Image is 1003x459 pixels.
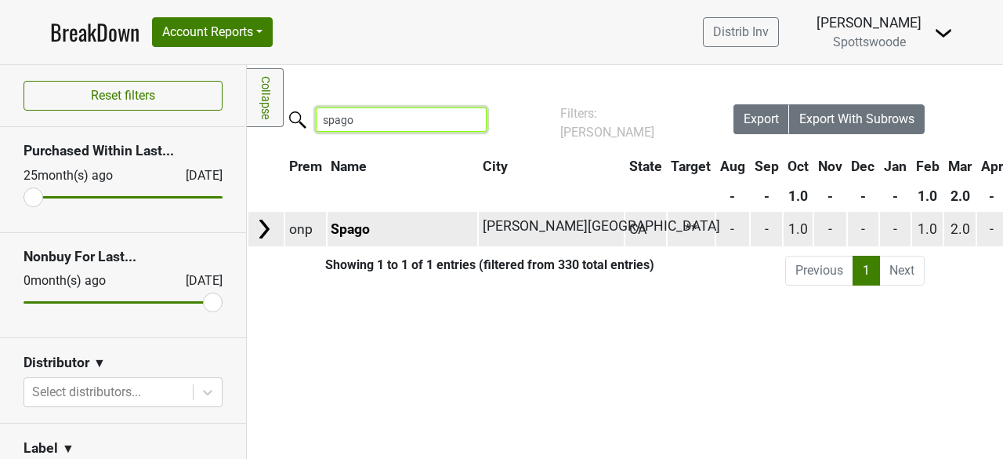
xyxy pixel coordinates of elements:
th: Sep: activate to sort column ascending [751,152,783,180]
span: ▼ [62,439,74,458]
th: Oct: activate to sort column ascending [784,152,813,180]
h3: Nonbuy For Last... [24,249,223,265]
th: 1.0 [784,182,813,210]
th: - [880,182,911,210]
button: Reset filters [24,81,223,111]
th: City: activate to sort column ascending [479,152,608,180]
th: Jan: activate to sort column ascending [880,152,911,180]
span: 1.0 [788,221,808,237]
td: onp [285,212,326,246]
h3: Purchased Within Last... [24,143,223,159]
img: Arrow right [252,217,276,241]
th: State: activate to sort column ascending [625,152,666,180]
span: CA [629,221,646,237]
div: Filters: [560,104,690,142]
th: Aug: activate to sort column ascending [716,152,749,180]
span: Export With Subrows [799,111,914,126]
th: Dec: activate to sort column ascending [848,152,879,180]
span: [PERSON_NAME][GEOGRAPHIC_DATA] [483,218,720,234]
div: Showing 1 to 1 of 1 entries (filtered from 330 total entries) [247,257,654,272]
span: - [990,221,994,237]
th: - [716,182,749,210]
span: 1.0 [918,221,937,237]
span: [PERSON_NAME] [560,125,654,140]
th: Mar: activate to sort column ascending [944,152,976,180]
span: - [893,221,897,237]
span: Target [671,158,711,174]
button: Account Reports [152,17,273,47]
span: - [861,221,865,237]
a: Collapse [247,68,284,127]
th: Name: activate to sort column ascending [328,152,477,180]
a: BreakDown [50,16,139,49]
th: Target: activate to sort column ascending [668,152,715,180]
div: [PERSON_NAME] [817,13,922,33]
th: 1.0 [912,182,943,210]
h3: Label [24,440,58,457]
th: Nov: activate to sort column ascending [814,152,846,180]
button: Export With Subrows [789,104,925,134]
th: 2.0 [944,182,976,210]
span: Export [744,111,779,126]
a: 1 [853,256,880,286]
div: [DATE] [172,166,223,185]
span: - [730,221,734,237]
button: Export [733,104,790,134]
div: 0 month(s) ago [24,271,148,290]
th: Prem: activate to sort column ascending [285,152,326,180]
a: Spago [331,221,370,237]
th: - [751,182,783,210]
span: - [828,221,832,237]
a: Distrib Inv [703,17,779,47]
span: 2.0 [950,221,970,237]
span: Name [331,158,367,174]
h3: Distributor [24,355,89,371]
span: Spottswoode [833,35,906,49]
img: Dropdown Menu [934,24,953,42]
span: ▼ [93,354,106,373]
th: &nbsp;: activate to sort column ascending [248,152,284,180]
th: - [814,182,846,210]
th: Feb: activate to sort column ascending [912,152,943,180]
span: - [765,221,769,237]
div: [DATE] [172,271,223,290]
div: 25 month(s) ago [24,166,148,185]
span: Prem [289,158,322,174]
th: - [848,182,879,210]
